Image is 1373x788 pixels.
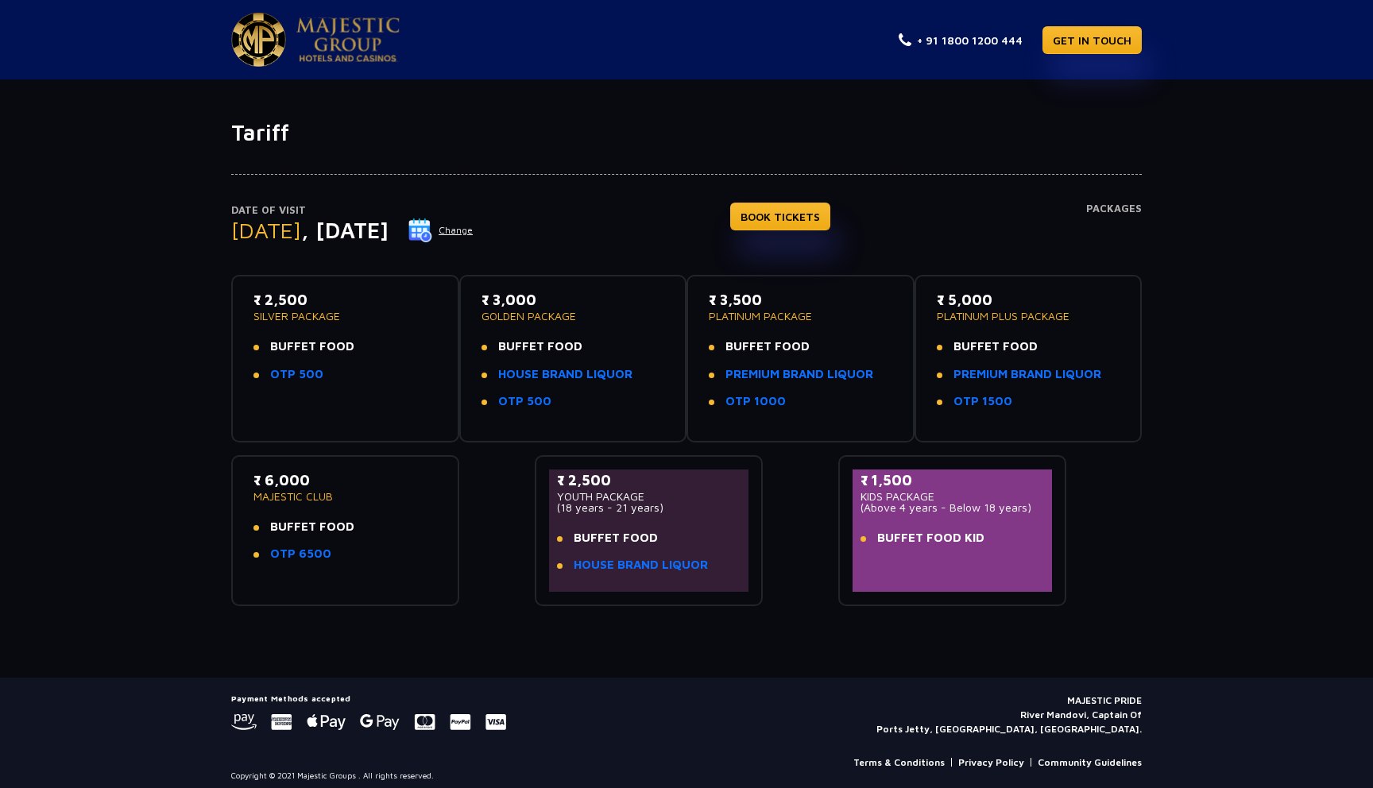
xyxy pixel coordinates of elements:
[482,311,665,322] p: GOLDEN PACKAGE
[482,289,665,311] p: ₹ 3,000
[953,392,1012,411] a: OTP 1500
[231,217,301,243] span: [DATE]
[1038,755,1142,770] a: Community Guidelines
[557,502,741,513] p: (18 years - 21 years)
[853,755,945,770] a: Terms & Conditions
[253,311,437,322] p: SILVER PACKAGE
[231,119,1142,146] h1: Tariff
[574,529,658,547] span: BUFFET FOOD
[861,491,1044,502] p: KIDS PACKAGE
[1042,26,1142,54] a: GET IN TOUCH
[270,365,323,384] a: OTP 500
[253,491,437,502] p: MAJESTIC CLUB
[270,338,354,356] span: BUFFET FOOD
[953,365,1101,384] a: PREMIUM BRAND LIQUOR
[498,392,551,411] a: OTP 500
[270,545,331,563] a: OTP 6500
[937,289,1120,311] p: ₹ 5,000
[1086,203,1142,260] h4: Packages
[231,693,506,703] h5: Payment Methods accepted
[958,755,1024,770] a: Privacy Policy
[937,311,1120,322] p: PLATINUM PLUS PACKAGE
[725,338,810,356] span: BUFFET FOOD
[709,289,892,311] p: ₹ 3,500
[861,469,1044,491] p: ₹ 1,500
[861,502,1044,513] p: (Above 4 years - Below 18 years)
[253,469,437,491] p: ₹ 6,000
[408,218,474,243] button: Change
[557,469,741,491] p: ₹ 2,500
[296,17,400,62] img: Majestic Pride
[498,365,632,384] a: HOUSE BRAND LIQUOR
[231,203,474,218] p: Date of Visit
[876,693,1142,736] p: MAJESTIC PRIDE River Mandovi, Captain Of Ports Jetty, [GEOGRAPHIC_DATA], [GEOGRAPHIC_DATA].
[709,311,892,322] p: PLATINUM PACKAGE
[899,32,1023,48] a: + 91 1800 1200 444
[557,491,741,502] p: YOUTH PACKAGE
[231,13,286,67] img: Majestic Pride
[953,338,1038,356] span: BUFFET FOOD
[231,770,434,782] p: Copyright © 2021 Majestic Groups . All rights reserved.
[877,529,984,547] span: BUFFET FOOD KID
[253,289,437,311] p: ₹ 2,500
[574,556,708,574] a: HOUSE BRAND LIQUOR
[730,203,830,230] a: BOOK TICKETS
[725,392,786,411] a: OTP 1000
[498,338,582,356] span: BUFFET FOOD
[270,518,354,536] span: BUFFET FOOD
[301,217,389,243] span: , [DATE]
[725,365,873,384] a: PREMIUM BRAND LIQUOR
